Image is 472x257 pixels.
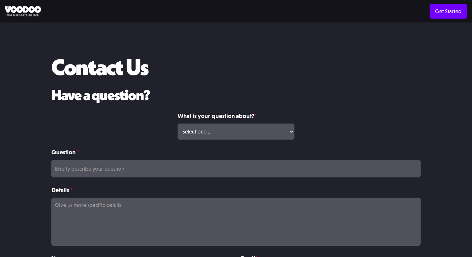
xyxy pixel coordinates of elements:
[430,4,467,19] a: Get Started
[5,6,41,17] img: Voodoo Manufacturing logo
[51,186,69,193] strong: Details
[51,55,148,79] h1: Contact Us
[51,87,421,103] h2: Have a question?
[51,160,421,177] input: Briefly describe your question
[51,149,75,156] strong: Question
[178,111,294,121] label: What is your question about?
